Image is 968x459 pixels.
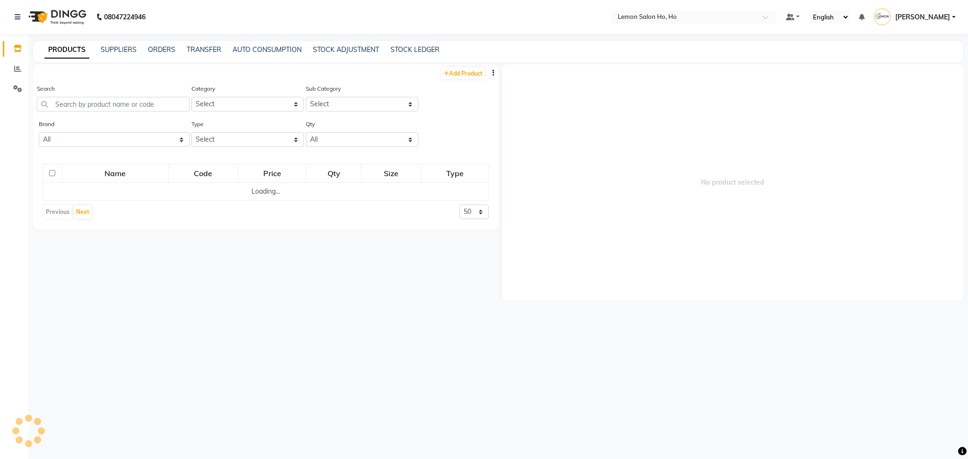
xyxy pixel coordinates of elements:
a: STOCK ADJUSTMENT [313,45,379,54]
img: logo [24,4,89,30]
span: [PERSON_NAME] [895,12,950,22]
label: Type [191,120,204,128]
label: Qty [306,120,315,128]
a: AUTO CONSUMPTION [233,45,302,54]
div: Name [63,165,168,182]
label: Brand [39,120,54,128]
label: Sub Category [306,85,341,93]
span: No product selected [502,64,963,300]
a: STOCK LEDGER [390,45,440,54]
div: Qty [307,165,361,182]
a: PRODUCTS [44,42,89,59]
label: Category [191,85,215,93]
a: TRANSFER [187,45,221,54]
b: 08047224946 [104,4,146,30]
img: Umang Satra [874,8,890,25]
div: Type [422,165,488,182]
input: Search by product name or code [37,97,190,111]
div: Code [169,165,237,182]
td: Loading... [43,183,489,201]
button: Next [74,205,92,219]
a: ORDERS [148,45,175,54]
a: SUPPLIERS [101,45,137,54]
a: Add Product [441,67,485,79]
label: Search [37,85,55,93]
div: Size [362,165,421,182]
div: Price [239,165,306,182]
